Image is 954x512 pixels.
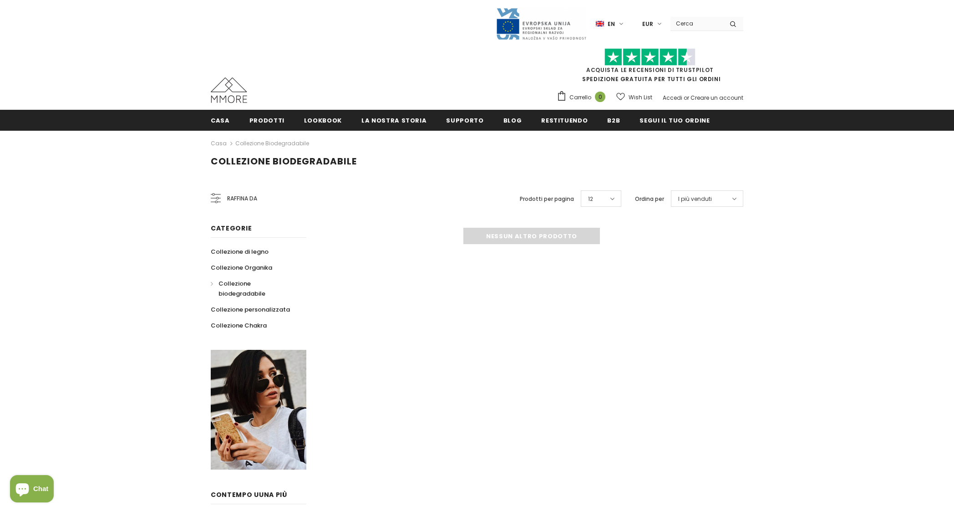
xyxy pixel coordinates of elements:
span: Collezione Organika [211,263,272,272]
a: Accedi [663,94,682,102]
label: Prodotti per pagina [520,195,574,204]
span: or [684,94,689,102]
span: Collezione di legno [211,247,269,256]
a: Carrello 0 [557,91,610,104]
a: Collezione di legno [211,244,269,260]
span: Carrello [569,93,591,102]
label: Ordina per [635,195,664,204]
a: La nostra storia [361,110,426,130]
a: Segui il tuo ordine [639,110,710,130]
span: Collezione personalizzata [211,305,290,314]
span: I più venduti [678,195,712,204]
span: Blog [503,116,522,125]
span: Collezione Chakra [211,321,267,330]
a: Prodotti [249,110,284,130]
a: Collezione personalizzata [211,302,290,317]
span: B2B [607,116,620,125]
a: Casa [211,110,230,130]
span: supporto [446,116,483,125]
span: Casa [211,116,230,125]
a: Collezione Organika [211,260,272,276]
a: Blog [503,110,522,130]
span: La nostra storia [361,116,426,125]
span: en [608,20,615,29]
inbox-online-store-chat: Shopify online store chat [7,475,56,505]
span: Raffina da [227,194,257,204]
a: Collezione biodegradabile [235,139,309,147]
img: i-lang-1.png [596,20,604,28]
span: Lookbook [304,116,342,125]
img: Casi MMORE [211,77,247,103]
a: supporto [446,110,483,130]
img: Fidati di Pilot Stars [604,48,695,66]
span: EUR [642,20,653,29]
span: Collezione biodegradabile [211,155,357,168]
a: Collezione biodegradabile [211,276,296,302]
span: Wish List [629,93,652,102]
input: Search Site [670,17,723,30]
span: Prodotti [249,116,284,125]
span: Collezione biodegradabile [218,279,265,298]
a: Acquista le recensioni di TrustPilot [586,66,714,74]
a: Javni Razpis [496,20,587,27]
a: Collezione Chakra [211,317,267,333]
a: B2B [607,110,620,130]
a: Creare un account [690,94,743,102]
a: Restituendo [541,110,588,130]
span: 12 [588,195,593,204]
span: Categorie [211,224,252,233]
a: Wish List [616,89,652,105]
a: Casa [211,138,227,149]
span: Segui il tuo ordine [639,116,710,125]
span: SPEDIZIONE GRATUITA PER TUTTI GLI ORDINI [557,52,743,83]
a: Lookbook [304,110,342,130]
span: contempo uUna più [211,490,287,499]
img: Javni Razpis [496,7,587,41]
span: Restituendo [541,116,588,125]
span: 0 [595,92,605,102]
